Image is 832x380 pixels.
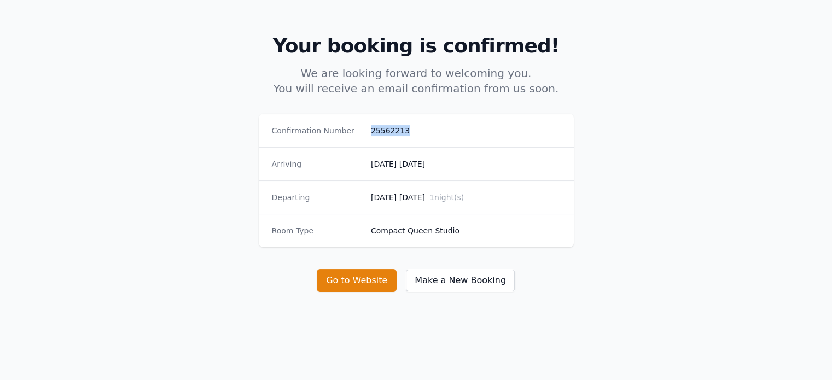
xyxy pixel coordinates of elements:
dt: Confirmation Number [272,125,362,136]
dt: Arriving [272,159,362,169]
h2: Your booking is confirmed! [95,35,738,57]
button: Go to Website [317,269,397,292]
span: 1 night(s) [429,193,464,202]
a: Go to Website [317,275,405,285]
dt: Room Type [272,225,362,236]
dt: Departing [272,192,362,203]
dd: [DATE] [DATE] [371,192,561,203]
dd: 25562213 [371,125,561,136]
button: Make a New Booking [405,269,515,292]
dd: Compact Queen Studio [371,225,561,236]
dd: [DATE] [DATE] [371,159,561,169]
p: We are looking forward to welcoming you. You will receive an email confirmation from us soon. [206,66,626,96]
